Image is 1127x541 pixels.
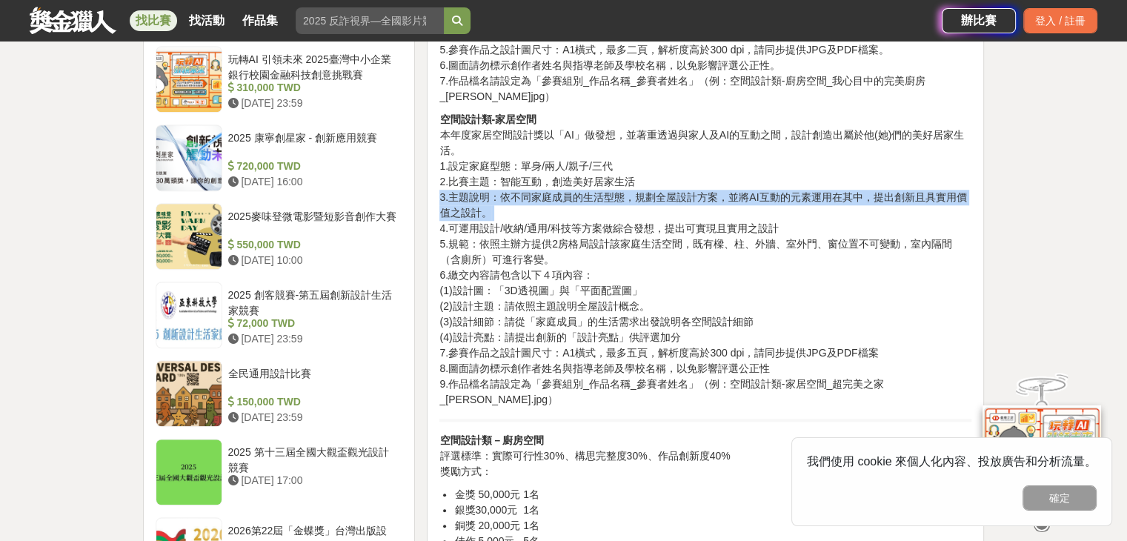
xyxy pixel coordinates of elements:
div: [DATE] 17:00 [228,473,397,488]
div: [DATE] 23:59 [228,96,397,111]
div: 2025麥味登微電影暨短影音創作大賽 [228,209,397,237]
div: [DATE] 23:59 [228,410,397,425]
a: 2025 創客競賽-第五屆創新設計生活家競賽 72,000 TWD [DATE] 23:59 [156,282,403,348]
div: 72,000 TWD [228,316,397,331]
p: 本年度家居空間設計獎以「AI」做發想，並著重透過與家人及AI的互動之間，設計創造出屬於他(她)們的美好居家生活。 1.設定家庭型態：單身/兩人/親子/三代 2.比賽主題：智能互動，創造美好居家生... [439,112,971,408]
div: 150,000 TWD [228,394,397,410]
a: 全民通用設計比賽 150,000 TWD [DATE] 23:59 [156,360,403,427]
strong: 空間設計類－廚房空間 [439,434,543,446]
p: 評選標準：實際可行性30%、構思完整度30%、作品創新度40% 獎勵方式： [439,433,971,479]
li: 銅獎 20,000元 1名 [454,518,971,534]
div: 720,000 TWD [228,159,397,174]
div: 全民通用設計比賽 [228,366,397,394]
div: 310,000 TWD [228,80,397,96]
a: 2025 第十三屆全國大觀盃觀光設計競賽 [DATE] 17:00 [156,439,403,505]
div: 2025 第十三屆全國大觀盃觀光設計競賽 [228,445,397,473]
img: d2146d9a-e6f6-4337-9592-8cefde37ba6b.png [983,395,1101,494]
a: 作品集 [236,10,284,31]
a: 找活動 [183,10,230,31]
div: [DATE] 23:59 [228,331,397,347]
div: [DATE] 10:00 [228,253,397,268]
a: 2025麥味登微電影暨短影音創作大賽 550,000 TWD [DATE] 10:00 [156,203,403,270]
a: 辦比賽 [942,8,1016,33]
div: 登入 / 註冊 [1023,8,1097,33]
a: 玩轉AI 引領未來 2025臺灣中小企業銀行校園金融科技創意挑戰賽 310,000 TWD [DATE] 23:59 [156,46,403,113]
div: 2025 創客競賽-第五屆創新設計生活家競賽 [228,288,397,316]
div: 玩轉AI 引領未來 2025臺灣中小企業銀行校園金融科技創意挑戰賽 [228,52,397,80]
a: 找比賽 [130,10,177,31]
span: 我們使用 cookie 來個人化內容、投放廣告和分析流量。 [807,455,1097,468]
div: [DATE] 16:00 [228,174,397,190]
button: 確定 [1023,485,1097,511]
li: 金獎 50,000元 1名 [454,487,971,502]
li: 銀獎30,000元 1名 [454,502,971,518]
strong: 空間設計類-家居空間 [439,113,536,125]
input: 2025 反詐視界—全國影片競賽 [296,7,444,34]
div: 2025 康寧創星家 - 創新應用競賽 [228,130,397,159]
a: 2025 康寧創星家 - 創新應用競賽 720,000 TWD [DATE] 16:00 [156,125,403,191]
div: 550,000 TWD [228,237,397,253]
